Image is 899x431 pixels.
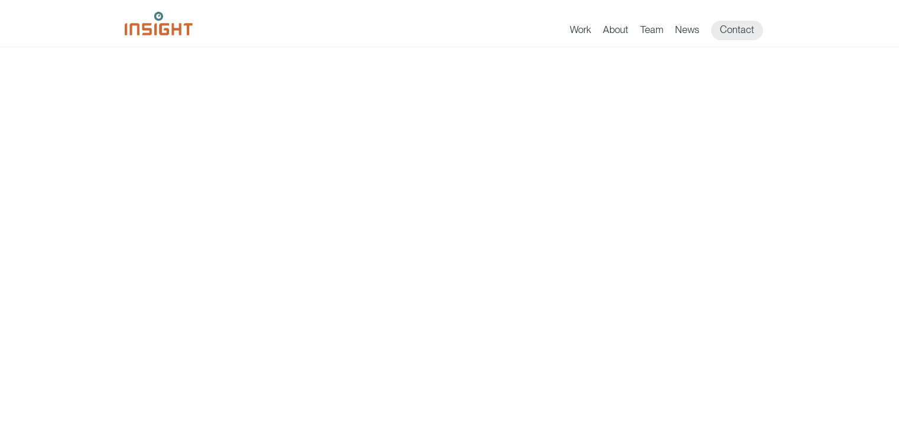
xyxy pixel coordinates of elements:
[675,24,699,40] a: News
[711,21,763,40] a: Contact
[125,12,193,35] img: Insight Marketing Design
[640,24,663,40] a: Team
[570,24,591,40] a: Work
[603,24,628,40] a: About
[570,21,775,40] nav: primary navigation menu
